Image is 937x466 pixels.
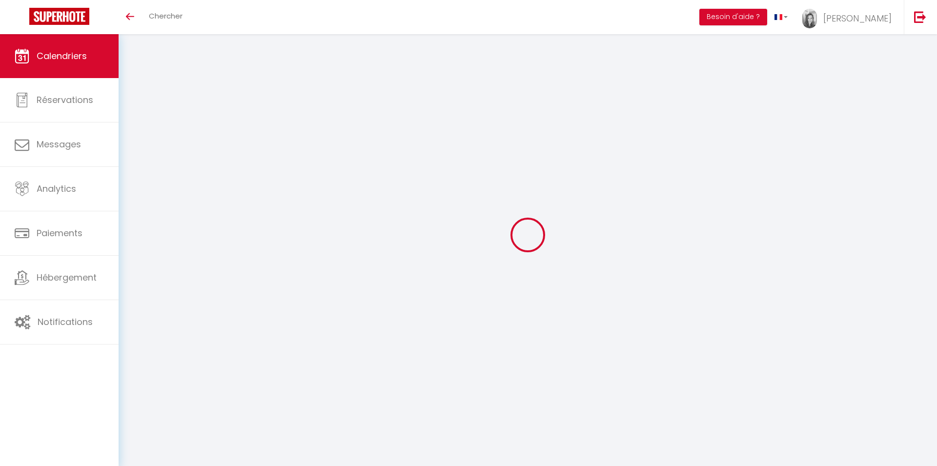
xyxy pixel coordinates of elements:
[823,12,892,24] span: [PERSON_NAME]
[914,11,926,23] img: logout
[802,9,817,28] img: ...
[149,11,183,21] span: Chercher
[37,94,93,106] span: Réservations
[29,8,89,25] img: Super Booking
[37,138,81,150] span: Messages
[37,182,76,195] span: Analytics
[37,50,87,62] span: Calendriers
[37,271,97,284] span: Hébergement
[37,227,82,239] span: Paiements
[38,316,93,328] span: Notifications
[699,9,767,25] button: Besoin d'aide ?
